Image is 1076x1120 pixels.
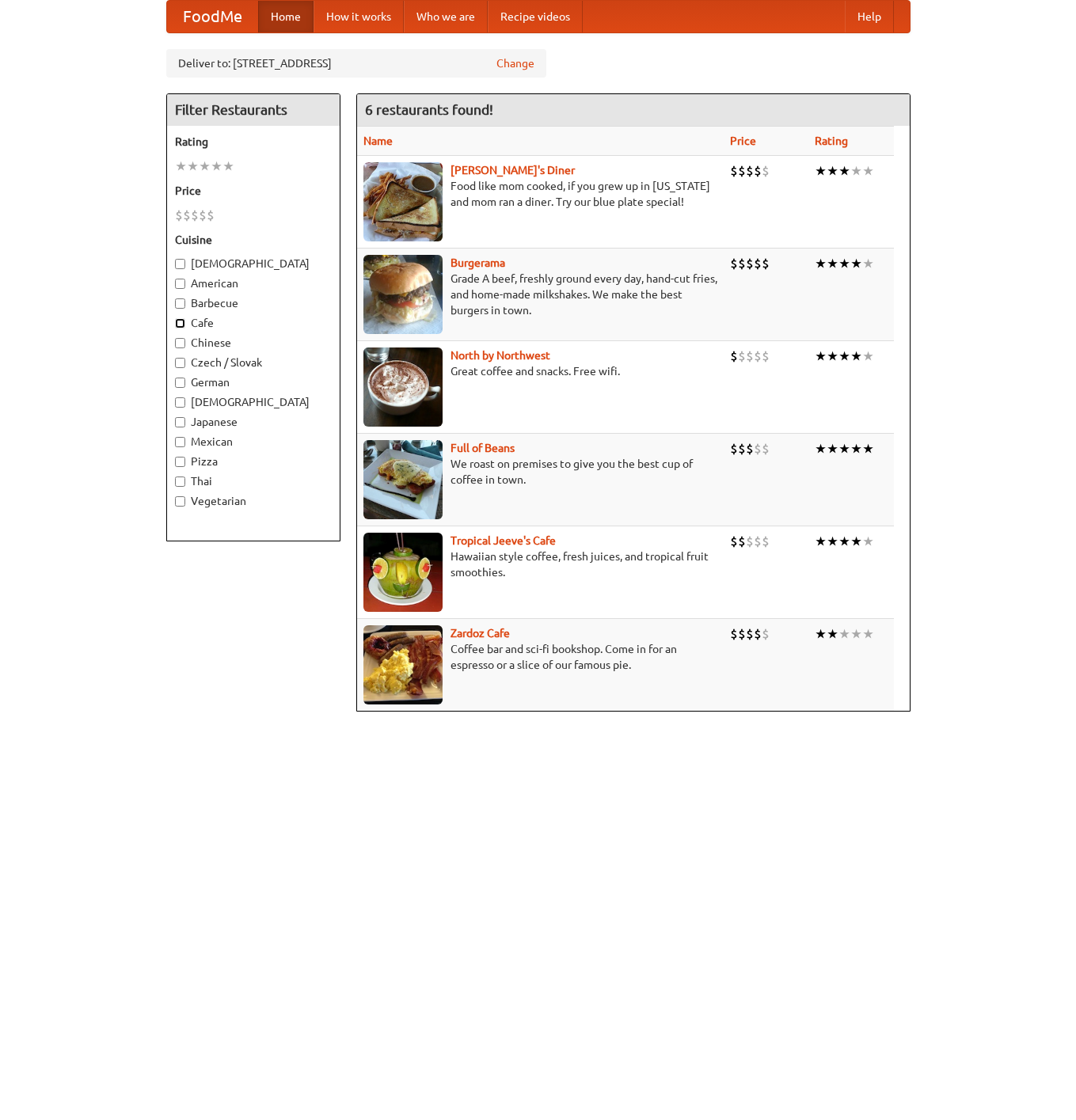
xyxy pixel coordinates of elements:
[175,493,332,509] label: Vegetarian
[862,440,874,457] li: ★
[730,625,738,643] li: $
[175,457,185,467] input: Pizza
[175,374,332,390] label: German
[314,1,404,32] a: How it works
[451,442,515,454] b: Full of Beans
[175,295,332,311] label: Barbecue
[175,318,185,328] input: Cafe
[363,641,717,673] p: Coffee bar and sci-fi bookshop. Come in for an espresso or a slice of our famous pie.
[746,162,754,180] li: $
[363,255,443,334] img: burgerama.jpg
[175,335,332,351] label: Chinese
[175,232,332,248] h5: Cuisine
[363,162,443,241] img: sallys.jpg
[175,183,332,199] h5: Price
[838,533,850,550] li: ★
[815,440,827,457] li: ★
[738,533,746,550] li: $
[363,347,443,427] img: north.jpg
[730,533,738,550] li: $
[862,347,874,365] li: ★
[175,256,332,271] label: [DEMOGRAPHIC_DATA]
[175,417,185,427] input: Japanese
[827,440,838,457] li: ★
[827,255,838,272] li: ★
[363,456,717,488] p: We roast on premises to give you the best cup of coffee in town.
[762,440,770,457] li: $
[850,440,862,457] li: ★
[838,255,850,272] li: ★
[167,94,340,126] h4: Filter Restaurants
[730,162,738,180] li: $
[167,1,258,32] a: FoodMe
[175,473,332,489] label: Thai
[850,533,862,550] li: ★
[738,162,746,180] li: $
[850,255,862,272] li: ★
[738,625,746,643] li: $
[175,394,332,410] label: [DEMOGRAPHIC_DATA]
[862,162,874,180] li: ★
[850,347,862,365] li: ★
[175,358,185,368] input: Czech / Slovak
[175,279,185,289] input: American
[363,440,443,519] img: beans.jpg
[827,347,838,365] li: ★
[363,363,717,379] p: Great coffee and snacks. Free wifi.
[451,627,510,640] a: Zardoz Cafe
[175,298,185,309] input: Barbecue
[451,164,575,177] a: [PERSON_NAME]'s Diner
[175,315,332,331] label: Cafe
[175,397,185,408] input: [DEMOGRAPHIC_DATA]
[815,347,827,365] li: ★
[838,347,850,365] li: ★
[815,533,827,550] li: ★
[496,55,534,71] a: Change
[175,437,185,447] input: Mexican
[815,255,827,272] li: ★
[175,259,185,269] input: [DEMOGRAPHIC_DATA]
[730,255,738,272] li: $
[451,534,556,547] a: Tropical Jeeve's Cafe
[363,625,443,704] img: zardoz.jpg
[451,256,505,269] b: Burgerama
[762,625,770,643] li: $
[183,207,191,224] li: $
[730,440,738,457] li: $
[363,135,393,147] a: Name
[730,347,738,365] li: $
[738,347,746,365] li: $
[175,207,183,224] li: $
[404,1,488,32] a: Who we are
[738,440,746,457] li: $
[754,533,762,550] li: $
[166,49,546,78] div: Deliver to: [STREET_ADDRESS]
[754,162,762,180] li: $
[754,255,762,272] li: $
[746,347,754,365] li: $
[175,496,185,507] input: Vegetarian
[762,347,770,365] li: $
[175,434,332,450] label: Mexican
[827,533,838,550] li: ★
[199,158,211,175] li: ★
[211,158,222,175] li: ★
[762,162,770,180] li: $
[838,162,850,180] li: ★
[730,135,756,147] a: Price
[815,162,827,180] li: ★
[451,349,550,362] b: North by Northwest
[175,378,185,388] input: German
[222,158,234,175] li: ★
[199,207,207,224] li: $
[762,533,770,550] li: $
[175,454,332,469] label: Pizza
[365,102,493,117] ng-pluralize: 6 restaurants found!
[838,625,850,643] li: ★
[754,625,762,643] li: $
[363,271,717,318] p: Grade A beef, freshly ground every day, hand-cut fries, and home-made milkshakes. We make the bes...
[862,533,874,550] li: ★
